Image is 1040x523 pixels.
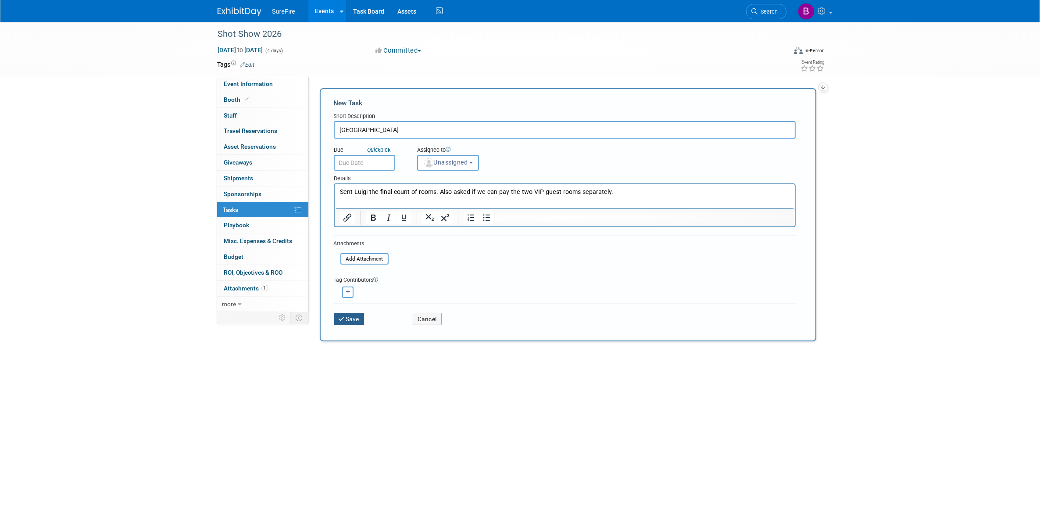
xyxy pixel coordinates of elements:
button: Italic [381,211,396,224]
span: 1 [261,285,268,291]
a: Staff [217,108,308,123]
a: Edit [240,62,255,68]
a: Shipments [217,171,308,186]
input: Name of task or a short description [334,121,796,139]
div: New Task [334,98,796,108]
button: Underline [396,211,411,224]
div: Short Description [334,112,796,121]
button: Numbered list [463,211,478,224]
span: Staff [224,112,237,119]
span: Search [758,8,778,15]
span: more [222,301,236,308]
span: Shipments [224,175,254,182]
span: Attachments [224,285,268,292]
a: Quickpick [366,146,393,154]
span: (4 days) [265,48,283,54]
td: Tags [218,60,255,69]
a: Tasks [217,202,308,218]
iframe: Rich Text Area [335,184,795,208]
img: Bree Yoshikawa [798,3,815,20]
div: Event Rating [801,60,824,64]
span: Playbook [224,222,250,229]
div: Attachments [334,240,389,247]
td: Toggle Event Tabs [290,312,308,323]
div: Assigned to [417,146,523,155]
span: SureFire [272,8,296,15]
span: Misc. Expenses & Credits [224,237,293,244]
span: to [236,47,245,54]
a: Budget [217,249,308,265]
div: Due [334,146,404,155]
button: Bold [365,211,380,224]
span: Giveaways [224,159,253,166]
a: Asset Reservations [217,139,308,154]
button: Cancel [413,313,442,325]
a: Giveaways [217,155,308,170]
button: Subscript [422,211,437,224]
a: Playbook [217,218,308,233]
div: Tag Contributors [334,275,796,284]
a: ROI, Objectives & ROO [217,265,308,280]
a: Misc. Expenses & Credits [217,233,308,249]
span: Tasks [223,206,239,213]
a: Sponsorships [217,186,308,202]
span: Event Information [224,80,273,87]
a: Travel Reservations [217,123,308,139]
div: Details [334,171,796,183]
a: Attachments1 [217,281,308,296]
button: Unassigned [417,155,479,171]
div: Shot Show 2026 [215,26,773,42]
a: Event Information [217,76,308,92]
input: Due Date [334,155,395,171]
a: more [217,297,308,312]
img: ExhibitDay [218,7,261,16]
span: Budget [224,253,244,260]
div: In-Person [804,47,825,54]
i: Booth reservation complete [245,97,249,102]
span: ROI, Objectives & ROO [224,269,283,276]
button: Insert/edit link [340,211,355,224]
td: Personalize Event Tab Strip [275,312,291,323]
button: Committed [372,46,425,55]
button: Bullet list [479,211,493,224]
span: [DATE] [DATE] [218,46,264,54]
button: Save [334,313,365,325]
img: Format-Inperson.png [794,47,803,54]
div: Event Format [735,46,825,59]
span: Unassigned [423,159,468,166]
i: Quick [368,147,381,153]
span: Sponsorships [224,190,262,197]
span: Booth [224,96,251,103]
span: Asset Reservations [224,143,276,150]
span: Travel Reservations [224,127,278,134]
a: Booth [217,92,308,107]
a: Search [746,4,786,19]
button: Superscript [437,211,452,224]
